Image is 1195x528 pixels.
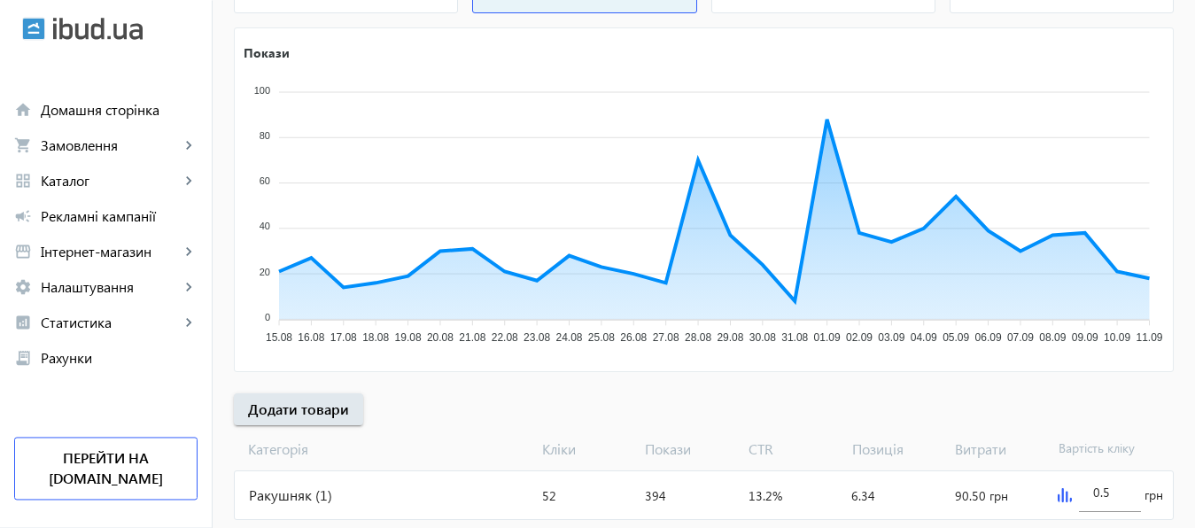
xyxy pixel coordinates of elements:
[234,439,535,459] span: Категорія
[717,331,743,344] tspan: 29.08
[846,331,873,344] tspan: 02.09
[248,400,349,419] span: Додати товари
[41,172,180,190] span: Каталог
[1104,331,1130,344] tspan: 10.09
[260,267,270,277] tspan: 20
[845,439,949,459] span: Позиція
[180,314,198,331] mat-icon: keyboard_arrow_right
[53,17,143,40] img: ibud_text.svg
[14,207,32,225] mat-icon: campaign
[1136,331,1162,344] tspan: 11.09
[878,331,904,344] tspan: 03.09
[653,331,679,344] tspan: 27.08
[948,439,1051,459] span: Витрати
[427,331,454,344] tspan: 20.08
[555,331,582,344] tspan: 24.08
[235,471,535,519] div: Ракушняк (1)
[330,331,357,344] tspan: 17.08
[685,331,711,344] tspan: 28.08
[14,101,32,119] mat-icon: home
[180,136,198,154] mat-icon: keyboard_arrow_right
[260,130,270,141] tspan: 80
[741,439,845,459] span: CTR
[41,314,180,331] span: Статистика
[41,101,198,119] span: Домашня сторінка
[298,331,324,344] tspan: 16.08
[1145,486,1163,504] span: грн
[943,331,969,344] tspan: 05.09
[492,331,518,344] tspan: 22.08
[1058,488,1072,502] img: graph.svg
[14,136,32,154] mat-icon: shopping_cart
[645,487,666,504] span: 394
[620,331,647,344] tspan: 26.08
[638,439,741,459] span: Покази
[260,175,270,186] tspan: 60
[14,243,32,260] mat-icon: storefront
[362,331,389,344] tspan: 18.08
[975,331,1002,344] tspan: 06.09
[41,243,180,260] span: Інтернет-магазин
[180,243,198,260] mat-icon: keyboard_arrow_right
[180,172,198,190] mat-icon: keyboard_arrow_right
[254,84,270,95] tspan: 100
[459,331,485,344] tspan: 21.08
[911,331,937,344] tspan: 04.09
[955,487,1008,504] span: 90.50 грн
[524,331,550,344] tspan: 23.08
[542,487,556,504] span: 52
[41,136,180,154] span: Замовлення
[1039,331,1066,344] tspan: 08.09
[588,331,615,344] tspan: 25.08
[749,487,782,504] span: 13.2%
[1072,331,1098,344] tspan: 09.09
[41,207,198,225] span: Рекламні кампанії
[1007,331,1034,344] tspan: 07.09
[814,331,841,344] tspan: 01.09
[266,331,292,344] tspan: 15.08
[851,487,875,504] span: 6.34
[14,314,32,331] mat-icon: analytics
[41,349,198,367] span: Рахунки
[14,349,32,367] mat-icon: receipt_long
[749,331,776,344] tspan: 30.08
[14,437,198,500] a: Перейти на [DOMAIN_NAME]
[265,312,270,322] tspan: 0
[14,278,32,296] mat-icon: settings
[1051,439,1155,459] span: Вартість кліку
[260,221,270,231] tspan: 40
[234,393,363,425] button: Додати товари
[395,331,422,344] tspan: 19.08
[14,172,32,190] mat-icon: grid_view
[535,439,639,459] span: Кліки
[22,17,45,40] img: ibud.svg
[41,278,180,296] span: Налаштування
[180,278,198,296] mat-icon: keyboard_arrow_right
[781,331,808,344] tspan: 31.08
[244,43,290,60] text: Покази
